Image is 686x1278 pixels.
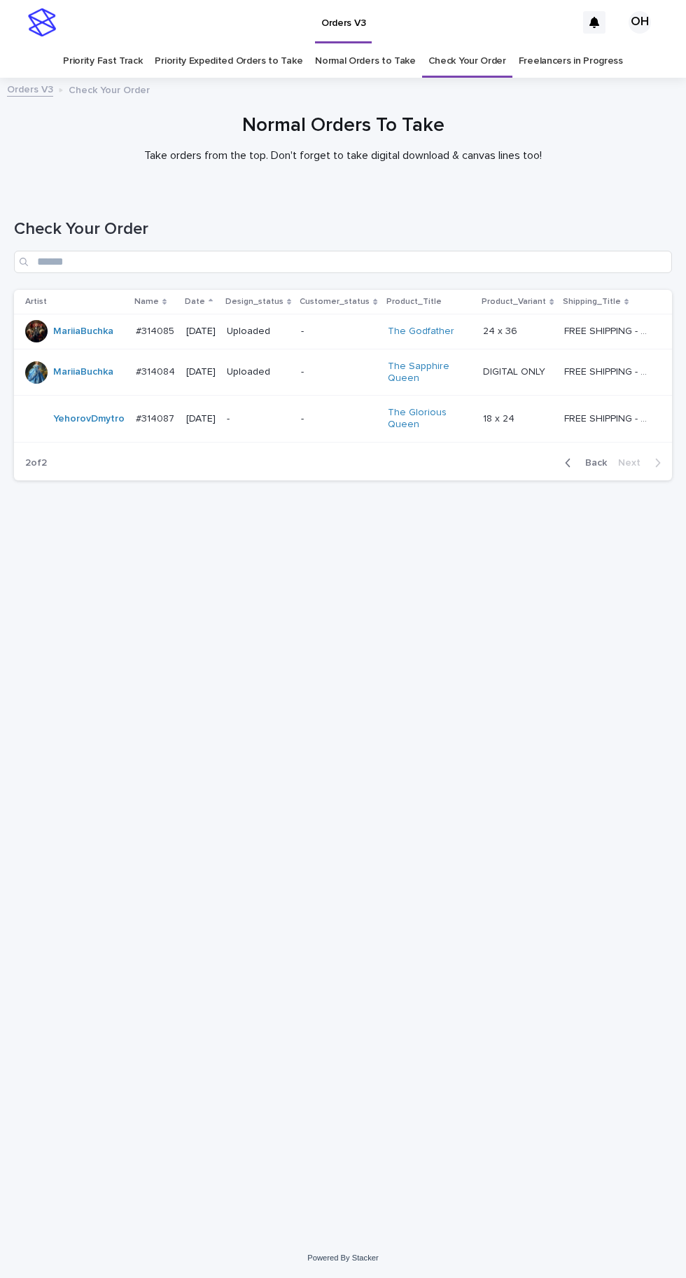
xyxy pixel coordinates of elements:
a: MariiaBuchka [53,326,113,338]
p: Shipping_Title [563,294,621,310]
p: Uploaded [227,326,290,338]
h1: Normal Orders To Take [14,114,672,138]
button: Next [612,457,672,469]
p: 18 x 24 [483,410,517,425]
p: - [301,366,376,378]
p: 2 of 2 [14,446,58,480]
button: Back [554,457,612,469]
p: - [301,413,376,425]
p: Product_Variant [482,294,546,310]
p: Check Your Order [69,81,150,97]
p: Design_status [225,294,283,310]
a: Priority Expedited Orders to Take [155,45,302,78]
a: The Glorious Queen [388,407,472,431]
p: 24 x 36 [483,323,520,338]
p: Name [134,294,159,310]
p: [DATE] [186,366,216,378]
p: - [301,326,376,338]
p: Product_Title [386,294,442,310]
p: FREE SHIPPING - preview in 1-2 business days, after your approval delivery will take 5-10 b.d. [564,410,652,425]
p: #314085 [136,323,177,338]
p: Uploaded [227,366,290,378]
p: FREE SHIPPING - preview in 1-2 business days, after your approval delivery will take 5-10 b.d. [564,363,652,378]
a: MariiaBuchka [53,366,113,378]
img: stacker-logo-s-only.png [28,8,56,36]
span: Next [618,458,649,468]
p: [DATE] [186,413,216,425]
input: Search [14,251,672,273]
tr: YehorovDmytro #314087#314087 [DATE]--The Glorious Queen 18 x 2418 x 24 FREE SHIPPING - preview in... [14,396,672,443]
tr: MariiaBuchka #314084#314084 [DATE]Uploaded-The Sapphire Queen DIGITAL ONLYDIGITAL ONLY FREE SHIPP... [14,349,672,396]
p: - [227,413,290,425]
p: #314087 [136,410,177,425]
a: Freelancers in Progress [519,45,623,78]
p: #314084 [136,363,178,378]
p: Artist [25,294,47,310]
a: The Sapphire Queen [388,361,472,384]
a: Priority Fast Track [63,45,142,78]
a: Powered By Stacker [307,1253,378,1262]
h1: Check Your Order [14,219,672,239]
p: Take orders from the top. Don't forget to take digital download & canvas lines too! [63,149,623,162]
div: OH [629,11,651,34]
p: [DATE] [186,326,216,338]
p: DIGITAL ONLY [483,363,548,378]
tr: MariiaBuchka #314085#314085 [DATE]Uploaded-The Godfather 24 x 3624 x 36 FREE SHIPPING - preview i... [14,314,672,349]
p: FREE SHIPPING - preview in 1-2 business days, after your approval delivery will take 5-10 b.d. [564,323,652,338]
a: The Godfather [388,326,454,338]
p: Customer_status [300,294,370,310]
a: Check Your Order [428,45,506,78]
a: Normal Orders to Take [315,45,416,78]
p: Date [185,294,205,310]
a: Orders V3 [7,81,53,97]
a: YehorovDmytro [53,413,125,425]
span: Back [577,458,607,468]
